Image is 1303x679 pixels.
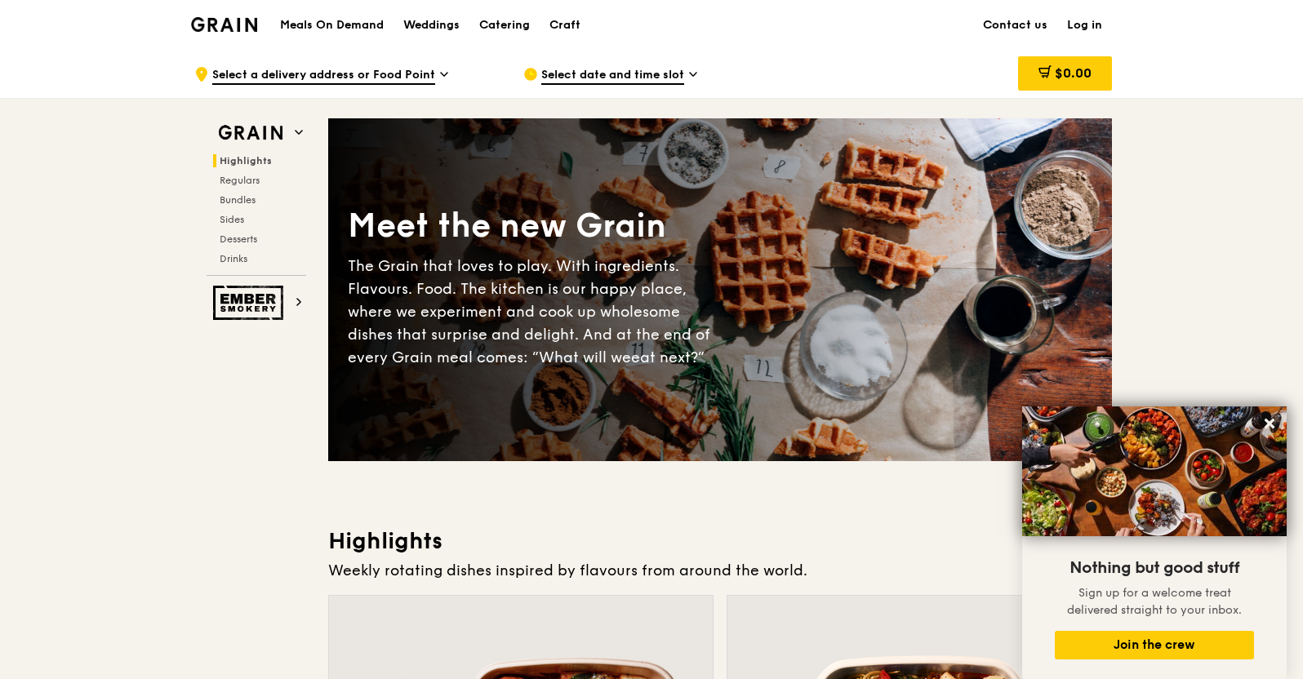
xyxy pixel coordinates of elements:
div: Meet the new Grain [348,204,720,248]
button: Close [1256,411,1283,437]
span: eat next?” [631,348,705,366]
span: Bundles [220,194,256,206]
a: Craft [540,1,590,50]
div: Weddings [403,1,460,50]
span: Nothing but good stuff [1070,558,1239,578]
span: Sides [220,214,244,225]
h3: Highlights [328,526,1112,556]
span: $0.00 [1055,65,1092,81]
img: Grain [191,17,257,32]
span: Regulars [220,175,260,186]
span: Select date and time slot [541,67,684,85]
div: Weekly rotating dishes inspired by flavours from around the world. [328,559,1112,582]
a: Log in [1057,1,1112,50]
span: Drinks [220,253,247,264]
div: Craft [549,1,580,50]
img: DSC07876-Edit02-Large.jpeg [1022,406,1287,536]
a: Contact us [973,1,1057,50]
span: Select a delivery address or Food Point [212,67,435,85]
span: Sign up for a welcome treat delivered straight to your inbox. [1067,586,1242,617]
span: Desserts [220,233,257,245]
div: The Grain that loves to play. With ingredients. Flavours. Food. The kitchen is our happy place, w... [348,255,720,369]
div: Catering [479,1,530,50]
img: Ember Smokery web logo [213,286,288,320]
a: Weddings [394,1,469,50]
button: Join the crew [1055,631,1254,659]
img: Grain web logo [213,118,288,148]
span: Highlights [220,155,272,166]
h1: Meals On Demand [280,17,384,33]
a: Catering [469,1,540,50]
